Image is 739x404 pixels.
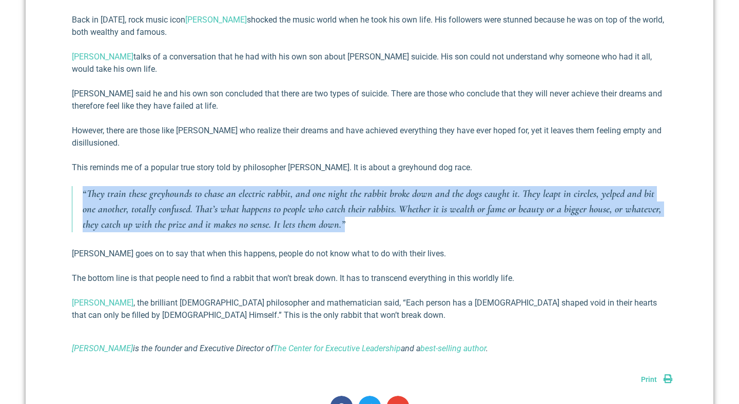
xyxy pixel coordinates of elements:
[72,14,667,38] p: Back in [DATE], rock music icon shocked the music world when he took his own life. His followers ...
[72,344,488,353] i: is the founder and Executive Director of and a .
[185,15,247,25] a: [PERSON_NAME]
[72,88,667,112] p: [PERSON_NAME] said he and his own son concluded that there are two types of suicide. There are th...
[641,375,657,383] span: Print
[72,161,667,174] p: This reminds me of a popular true story told by philosopher [PERSON_NAME]. It is about a greyhoun...
[72,272,667,285] p: The bottom line is that people need to find a rabbit that won’t break down. It has to transcend e...
[72,125,667,149] p: However, there are those like [PERSON_NAME] who realize their dreams and have achieved everything...
[72,52,133,62] a: [PERSON_NAME]
[273,344,401,353] a: The Center for Executive Leadership
[83,186,667,232] p: “They train these greyhounds to chase an electric rabbit, and one night the rabbit broke down and...
[72,248,667,260] p: [PERSON_NAME] goes on to say that when this happens, people do not know what to do with their lives.
[72,298,133,308] a: [PERSON_NAME]
[641,375,672,383] a: Print
[72,51,667,75] p: talks of a conversation that he had with his own son about [PERSON_NAME] suicide. His son could n...
[420,344,486,353] a: best-selling author
[72,344,133,353] a: [PERSON_NAME]
[72,297,667,321] p: , the brilliant [DEMOGRAPHIC_DATA] philosopher and mathematician said, “Each person has a [DEMOGR...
